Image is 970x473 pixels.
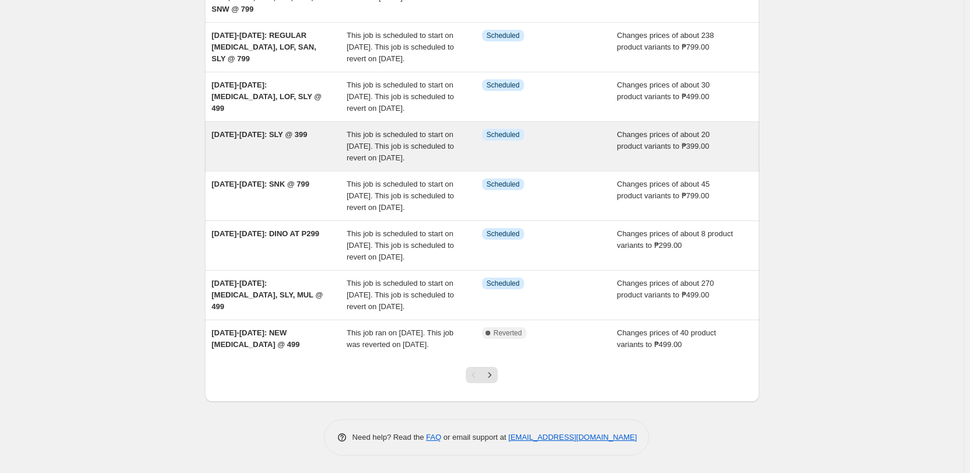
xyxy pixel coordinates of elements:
[617,328,716,349] span: Changes prices of 40 product variants to ₱499.00
[347,80,454,113] span: This job is scheduled to start on [DATE]. This job is scheduled to revert on [DATE].
[347,328,453,349] span: This job ran on [DATE]. This job was reverted on [DATE].
[426,433,441,442] a: FAQ
[494,328,522,338] span: Reverted
[617,229,733,250] span: Changes prices of about 8 product variants to ₱299.00
[487,130,520,139] span: Scheduled
[508,433,637,442] a: [EMAIL_ADDRESS][DOMAIN_NAME]
[212,229,319,238] span: [DATE]-[DATE]: DINO AT P299
[347,279,454,311] span: This job is scheduled to start on [DATE]. This job is scheduled to revert on [DATE].
[617,279,714,299] span: Changes prices of about 270 product variants to ₱499.00
[212,279,323,311] span: [DATE]-[DATE]: [MEDICAL_DATA], SLY, MUL @ 499
[347,229,454,261] span: This job is scheduled to start on [DATE]. This job is scheduled to revert on [DATE].
[617,130,710,150] span: Changes prices of about 20 product variants to ₱399.00
[466,367,498,383] nav: Pagination
[487,180,520,189] span: Scheduled
[212,31,316,63] span: [DATE]-[DATE]: REGULAR [MEDICAL_DATA], LOF, SAN, SLY @ 799
[212,130,308,139] span: [DATE]-[DATE]: SLY @ 399
[617,180,710,200] span: Changes prices of about 45 product variants to ₱799.00
[212,80,322,113] span: [DATE]-[DATE]: [MEDICAL_DATA], LOF, SLY @ 499
[487,279,520,288] span: Scheduled
[487,31,520,40] span: Scheduled
[212,180,309,188] span: [DATE]-[DATE]: SNK @ 799
[353,433,427,442] span: Need help? Read the
[617,80,710,101] span: Changes prices of about 30 product variants to ₱499.00
[487,229,520,239] span: Scheduled
[347,31,454,63] span: This job is scheduled to start on [DATE]. This job is scheduled to revert on [DATE].
[347,130,454,162] span: This job is scheduled to start on [DATE]. This job is scheduled to revert on [DATE].
[212,328,300,349] span: [DATE]-[DATE]: NEW [MEDICAL_DATA] @ 499
[481,367,498,383] button: Next
[441,433,508,442] span: or email support at
[617,31,714,51] span: Changes prices of about 238 product variants to ₱799.00
[487,80,520,90] span: Scheduled
[347,180,454,212] span: This job is scheduled to start on [DATE]. This job is scheduled to revert on [DATE].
